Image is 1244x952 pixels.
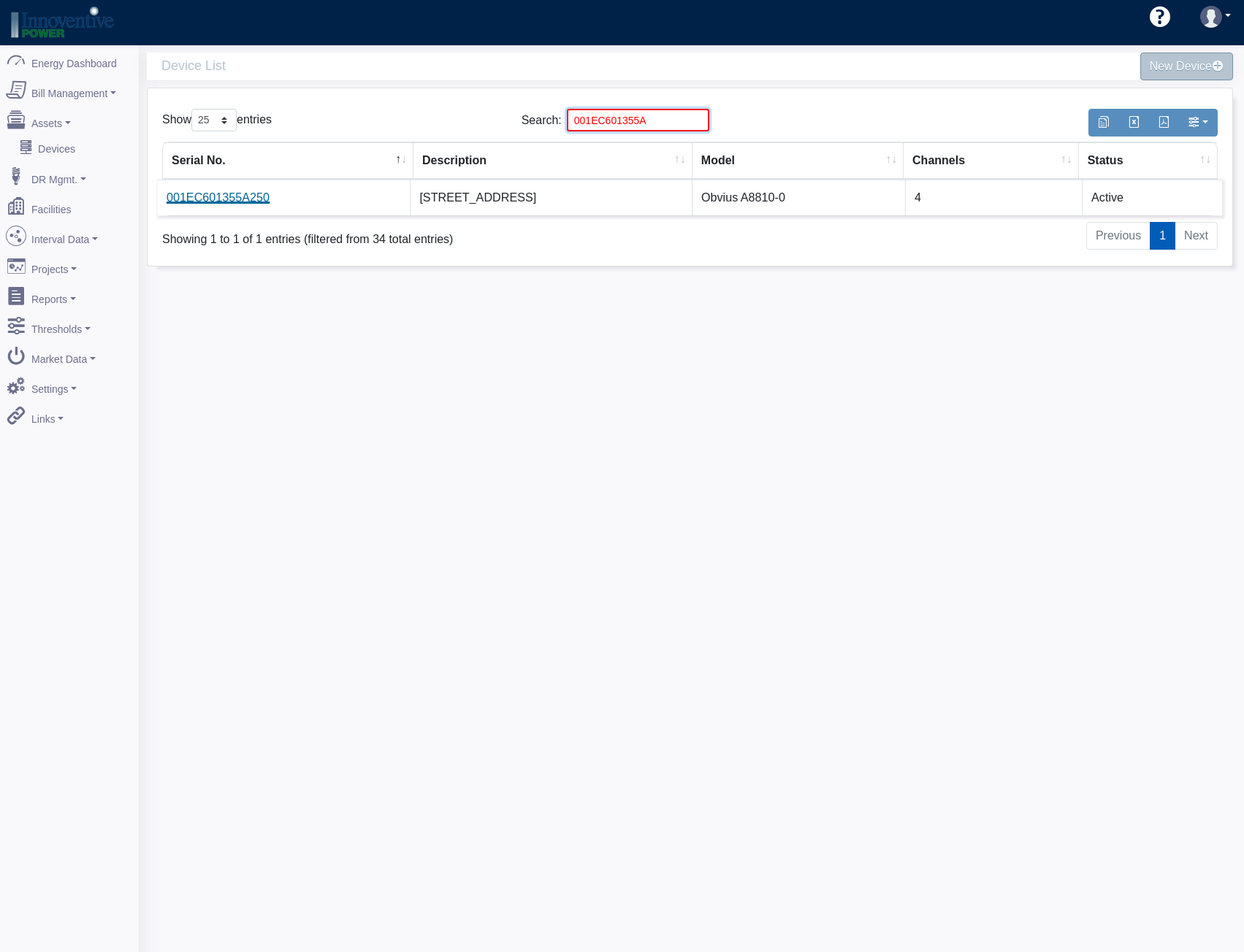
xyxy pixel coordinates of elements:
[1088,109,1119,137] button: Copy to clipboard
[1178,109,1218,137] button: Show/Hide Columns
[692,180,906,215] td: Obvius A8810-0
[567,109,709,131] input: Search:
[191,109,237,131] select: Showentries
[161,53,698,80] span: Device List
[167,191,270,204] a: 001EC601355A250
[1148,109,1179,137] button: Generate PDF
[1150,222,1175,250] a: 1
[692,142,904,180] th: Model : activate to sort column ascending
[162,220,589,248] div: Showing 1 to 1 of 1 entries (filtered from 34 total entries)
[411,180,692,215] td: [STREET_ADDRESS]
[904,142,1079,180] th: Channels : activate to sort column ascending
[413,142,692,180] th: Description : activate to sort column ascending
[906,180,1083,215] td: 4
[163,142,413,180] th: Serial No. : activate to sort column descending
[1083,180,1222,215] td: Active
[522,109,709,131] label: Search:
[1200,6,1222,28] img: user-3.svg
[1079,142,1217,180] th: Status : activate to sort column ascending
[162,109,272,131] label: Show entries
[1140,53,1233,80] a: New Device
[1118,109,1149,137] button: Export to Excel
